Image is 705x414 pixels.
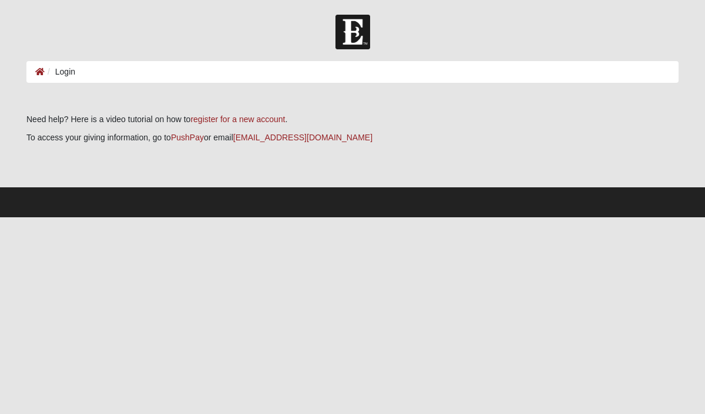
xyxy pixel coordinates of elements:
p: Need help? Here is a video tutorial on how to . [26,113,679,126]
li: Login [45,66,75,78]
a: [EMAIL_ADDRESS][DOMAIN_NAME] [233,133,372,142]
a: register for a new account [190,115,285,124]
a: PushPay [171,133,204,142]
img: Church of Eleven22 Logo [335,15,370,49]
p: To access your giving information, go to or email [26,132,679,144]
